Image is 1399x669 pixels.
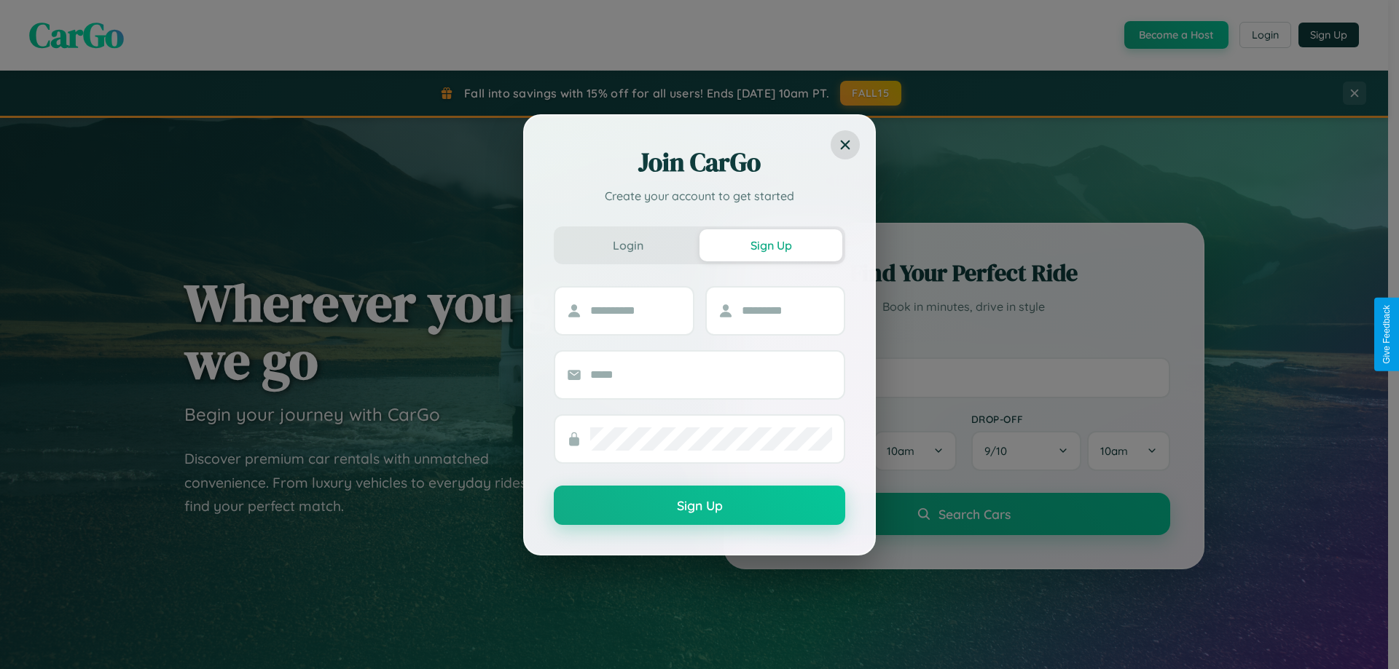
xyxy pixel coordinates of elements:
div: Give Feedback [1382,305,1392,364]
h2: Join CarGo [554,145,845,180]
button: Login [557,229,699,261]
button: Sign Up [554,486,845,525]
p: Create your account to get started [554,187,845,205]
button: Sign Up [699,229,842,261]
